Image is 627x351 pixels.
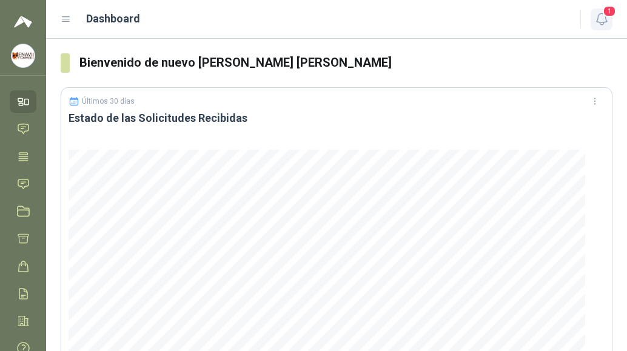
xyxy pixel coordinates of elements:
h3: Bienvenido de nuevo [PERSON_NAME] [PERSON_NAME] [79,53,612,72]
p: Últimos 30 días [82,97,135,105]
img: Company Logo [12,44,35,67]
h1: Dashboard [86,10,140,27]
img: Logo peakr [14,15,32,29]
h3: Estado de las Solicitudes Recibidas [69,111,605,125]
button: 1 [591,8,612,30]
span: 1 [603,5,616,17]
